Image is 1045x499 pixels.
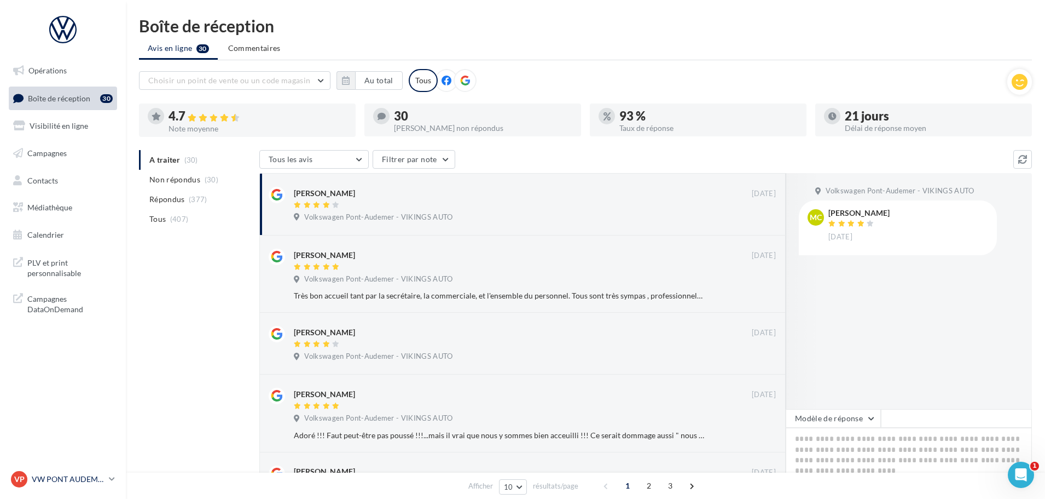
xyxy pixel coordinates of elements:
[752,328,776,338] span: [DATE]
[28,93,90,102] span: Boîte de réception
[169,125,347,133] div: Note moyenne
[533,481,578,491] span: résultats/page
[826,186,974,196] span: Volkswagen Pont-Audemer - VIKINGS AUTO
[294,327,355,338] div: [PERSON_NAME]
[7,142,119,165] a: Campagnes
[294,389,355,400] div: [PERSON_NAME]
[336,71,403,90] button: Au total
[7,59,119,82] a: Opérations
[7,287,119,319] a: Campagnes DataOnDemand
[7,87,119,110] a: Boîte de réception30
[149,194,185,205] span: Répondus
[394,124,572,132] div: [PERSON_NAME] non répondus
[355,71,403,90] button: Au total
[304,274,452,284] span: Volkswagen Pont-Audemer - VIKINGS AUTO
[373,150,455,169] button: Filtrer par note
[149,214,166,225] span: Tous
[304,213,452,222] span: Volkswagen Pont-Audemer - VIKINGS AUTO
[14,474,25,485] span: VP
[619,124,798,132] div: Taux de réponse
[32,474,104,485] p: VW PONT AUDEMER
[661,477,679,495] span: 3
[149,174,200,185] span: Non répondus
[259,150,369,169] button: Tous les avis
[810,212,822,223] span: MC
[828,209,890,217] div: [PERSON_NAME]
[845,110,1023,122] div: 21 jours
[148,76,310,85] span: Choisir un point de vente ou un code magasin
[170,215,189,223] span: (407)
[7,196,119,219] a: Médiathèque
[640,477,658,495] span: 2
[7,251,119,283] a: PLV et print personnalisable
[28,66,67,75] span: Opérations
[845,124,1023,132] div: Délai de réponse moyen
[394,110,572,122] div: 30
[619,110,798,122] div: 93 %
[828,232,852,242] span: [DATE]
[139,71,330,90] button: Choisir un point de vente ou un code magasin
[294,290,705,301] div: Très bon accueil tant par la secrétaire, la commerciale, et l'ensemble du personnel. Tous sont tr...
[27,255,113,279] span: PLV et print personnalisable
[7,114,119,137] a: Visibilité en ligne
[169,110,347,123] div: 4.7
[205,175,218,184] span: (30)
[786,409,881,428] button: Modèle de réponse
[752,251,776,261] span: [DATE]
[409,69,438,92] div: Tous
[304,352,452,362] span: Volkswagen Pont-Audemer - VIKINGS AUTO
[304,414,452,423] span: Volkswagen Pont-Audemer - VIKINGS AUTO
[27,148,67,158] span: Campagnes
[752,468,776,478] span: [DATE]
[139,18,1032,34] div: Boîte de réception
[189,195,207,204] span: (377)
[294,466,355,477] div: [PERSON_NAME]
[294,430,705,441] div: Adoré !!! Faut peut-être pas poussé !!!...mais il vrai que nous y sommes bien acceuilli !!! Ce se...
[27,203,72,212] span: Médiathèque
[294,188,355,199] div: [PERSON_NAME]
[504,483,513,491] span: 10
[1008,462,1034,488] iframe: Intercom live chat
[27,291,113,315] span: Campagnes DataOnDemand
[752,390,776,400] span: [DATE]
[30,121,88,130] span: Visibilité en ligne
[7,169,119,192] a: Contacts
[27,175,58,185] span: Contacts
[7,223,119,246] a: Calendrier
[9,469,117,490] a: VP VW PONT AUDEMER
[294,250,355,261] div: [PERSON_NAME]
[100,94,113,103] div: 30
[269,154,313,164] span: Tous les avis
[499,479,527,495] button: 10
[27,230,64,239] span: Calendrier
[228,43,281,54] span: Commentaires
[468,481,493,491] span: Afficher
[619,477,636,495] span: 1
[752,189,776,199] span: [DATE]
[1030,462,1039,471] span: 1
